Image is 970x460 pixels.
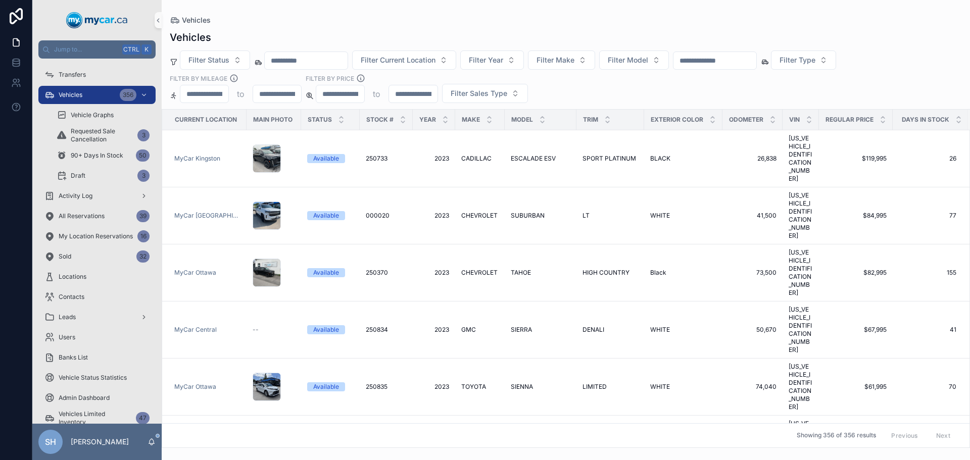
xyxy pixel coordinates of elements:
[373,88,380,100] p: to
[32,59,162,424] div: scrollable content
[825,326,887,334] span: $67,995
[729,269,777,277] a: 73,500
[313,154,339,163] div: Available
[789,363,813,411] span: [US_VEHICLE_IDENTIFICATION_NUMBER]
[528,50,595,70] button: Select Button
[38,40,156,59] button: Jump to...CtrlK
[59,91,82,99] span: Vehicles
[313,325,339,334] div: Available
[583,326,604,334] span: DENALI
[366,383,387,391] span: 250835
[511,326,532,334] span: SIERRA
[366,155,387,163] span: 250733
[174,269,216,277] span: MyCar Ottawa
[306,74,354,83] label: FILTER BY PRICE
[170,30,211,44] h1: Vehicles
[59,293,84,301] span: Contacts
[650,269,666,277] span: Black
[789,305,813,354] a: [US_VEHICLE_IDENTIFICATION_NUMBER]
[366,383,407,391] a: 250835
[59,394,110,402] span: Admin Dashboard
[182,15,211,25] span: Vehicles
[419,155,449,163] a: 2023
[38,288,156,306] a: Contacts
[650,212,670,220] span: WHITE
[366,269,407,277] a: 250370
[38,409,156,427] a: Vehicles Limited Inventory47
[419,212,449,220] a: 2023
[797,432,876,440] span: Showing 356 of 356 results
[511,383,533,391] span: SIENNA
[771,50,836,70] button: Select Button
[419,116,436,124] span: Year
[511,269,531,277] span: TAHOE
[789,191,813,240] a: [US_VEHICLE_IDENTIFICATION_NUMBER]
[461,383,486,391] span: TOYOTA
[583,212,638,220] a: LT
[419,326,449,334] a: 2023
[59,313,76,321] span: Leads
[137,129,150,141] div: 3
[253,326,295,334] a: --
[136,210,150,222] div: 39
[59,374,127,382] span: Vehicle Status Statistics
[366,212,407,220] a: 000020
[729,116,763,124] span: Odometer
[120,89,136,101] div: 356
[461,269,498,277] span: CHEVROLET
[511,155,570,163] a: ESCALADE ESV
[893,212,956,220] a: 77
[237,88,245,100] p: to
[729,326,777,334] a: 50,670
[175,116,237,124] span: Current Location
[51,106,156,124] a: Vehicle Graphs
[583,269,629,277] span: HIGH COUNTRY
[253,116,293,124] span: Main Photo
[780,55,815,65] span: Filter Type
[38,389,156,407] a: Admin Dashboard
[419,383,449,391] a: 2023
[789,134,813,183] a: [US_VEHICLE_IDENTIFICATION_NUMBER]
[38,187,156,205] a: Activity Log
[136,149,150,162] div: 50
[511,269,570,277] a: TAHOE
[650,269,716,277] a: Black
[583,383,638,391] a: LIMITED
[729,383,777,391] a: 74,040
[825,212,887,220] a: $84,995
[583,155,636,163] span: SPORT PLATINUM
[419,269,449,277] a: 2023
[174,383,240,391] a: MyCar Ottawa
[307,382,354,391] a: Available
[174,155,220,163] a: MyCar Kingston
[174,383,216,391] a: MyCar Ottawa
[729,155,777,163] span: 26,838
[825,383,887,391] span: $61,995
[71,437,129,447] p: [PERSON_NAME]
[893,383,956,391] span: 70
[180,50,250,70] button: Select Button
[583,116,598,124] span: Trim
[729,212,777,220] a: 41,500
[583,269,638,277] a: HIGH COUNTRY
[825,155,887,163] span: $119,995
[308,116,332,124] span: Status
[462,116,480,124] span: Make
[38,66,156,84] a: Transfers
[650,383,716,391] a: WHITE
[789,116,800,124] span: VIN
[51,126,156,144] a: Requested Sale Cancellation3
[461,269,499,277] a: CHEVROLET
[59,71,86,79] span: Transfers
[59,353,88,362] span: Banks List
[59,212,105,220] span: All Reservations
